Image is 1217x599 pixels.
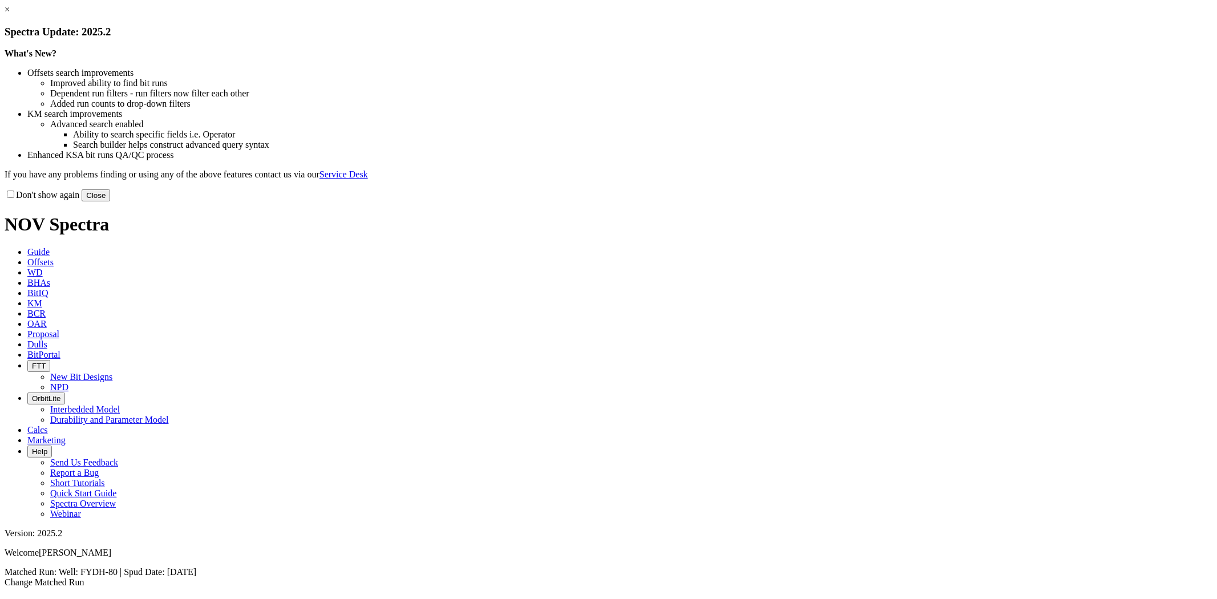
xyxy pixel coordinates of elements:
li: Advanced search enabled [50,119,1212,129]
span: BitIQ [27,288,48,298]
label: Don't show again [5,190,79,200]
span: Help [32,447,47,456]
h1: NOV Spectra [5,214,1212,235]
li: Dependent run filters - run filters now filter each other [50,88,1212,99]
li: Offsets search improvements [27,68,1212,78]
span: Calcs [27,425,48,435]
a: Webinar [50,509,81,519]
a: Spectra Overview [50,499,116,508]
a: Change Matched Run [5,577,84,587]
a: × [5,5,10,14]
div: Version: 2025.2 [5,528,1212,539]
a: Short Tutorials [50,478,105,488]
span: BCR [27,309,46,318]
span: Well: FYDH-80 | Spud Date: [DATE] [59,567,196,577]
a: NPD [50,382,68,392]
span: [PERSON_NAME] [39,548,111,557]
a: Durability and Parameter Model [50,415,169,424]
a: Send Us Feedback [50,458,118,467]
span: Offsets [27,257,54,267]
a: Interbedded Model [50,404,120,414]
span: Matched Run: [5,567,56,577]
li: Enhanced KSA bit runs QA/QC process [27,150,1212,160]
span: OrbitLite [32,394,60,403]
span: Proposal [27,329,59,339]
p: Welcome [5,548,1212,558]
li: Ability to search specific fields i.e. Operator [73,129,1212,140]
span: BHAs [27,278,50,288]
span: BitPortal [27,350,60,359]
input: Don't show again [7,191,14,198]
p: If you have any problems finding or using any of the above features contact us via our [5,169,1212,180]
a: Report a Bug [50,468,99,477]
span: WD [27,268,43,277]
h3: Spectra Update: 2025.2 [5,26,1212,38]
span: Guide [27,247,50,257]
span: Dulls [27,339,47,349]
li: Improved ability to find bit runs [50,78,1212,88]
span: OAR [27,319,47,329]
button: Close [82,189,110,201]
a: New Bit Designs [50,372,112,382]
li: Search builder helps construct advanced query syntax [73,140,1212,150]
li: KM search improvements [27,109,1212,119]
strong: What's New? [5,48,56,58]
span: FTT [32,362,46,370]
a: Service Desk [320,169,368,179]
a: Quick Start Guide [50,488,116,498]
li: Added run counts to drop-down filters [50,99,1212,109]
span: Marketing [27,435,66,445]
span: KM [27,298,42,308]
